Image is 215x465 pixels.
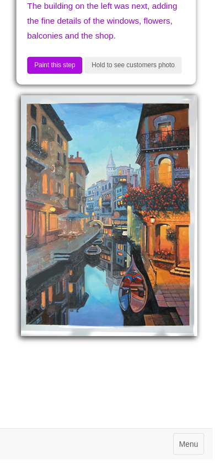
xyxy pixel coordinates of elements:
[181,445,201,454] span: Menu
[175,439,207,461] button: Menu
[28,58,83,75] button: Paint this step
[74,405,141,421] iframe: fb:like Facebook Social Plugin
[85,58,184,75] button: Hold to see customers photo
[21,97,200,340] img: The detail on the nearest building and the gondola was next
